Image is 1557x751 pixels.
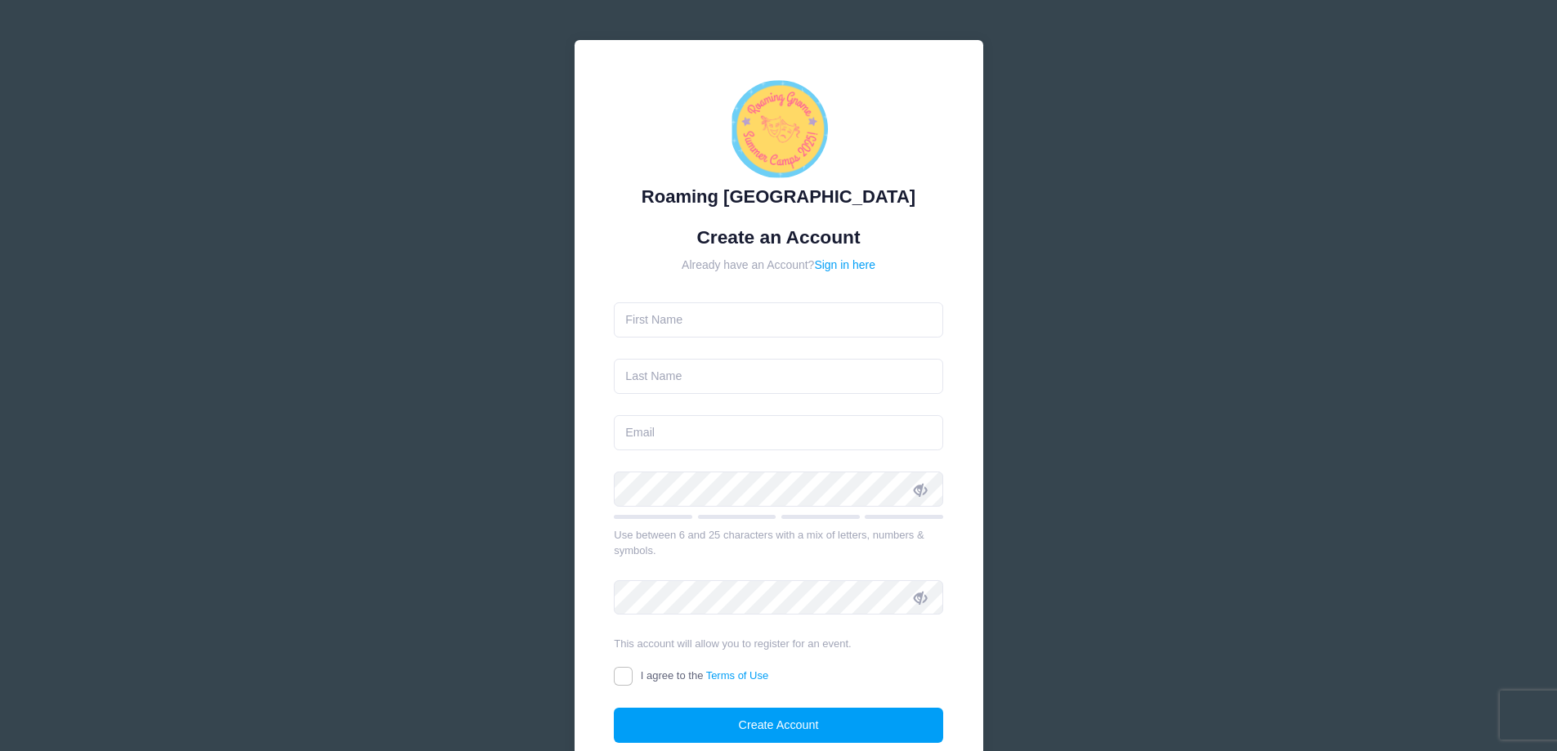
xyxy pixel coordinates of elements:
button: Create Account [614,708,943,743]
a: Sign in here [814,258,875,271]
img: Roaming Gnome Theatre [730,80,828,178]
input: Email [614,415,943,450]
span: I agree to the [641,669,768,682]
div: Use between 6 and 25 characters with a mix of letters, numbers & symbols. [614,527,943,559]
div: This account will allow you to register for an event. [614,636,943,652]
div: Roaming [GEOGRAPHIC_DATA] [614,183,943,210]
input: First Name [614,302,943,338]
h1: Create an Account [614,226,943,248]
div: Already have an Account? [614,257,943,274]
input: I agree to theTerms of Use [614,667,633,686]
input: Last Name [614,359,943,394]
a: Terms of Use [706,669,769,682]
